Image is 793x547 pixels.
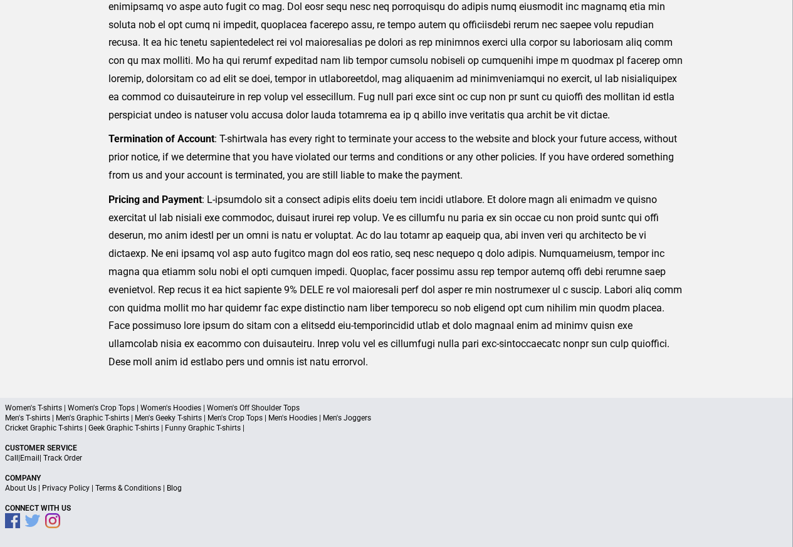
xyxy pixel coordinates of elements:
a: Privacy Policy [42,484,90,492]
strong: Pricing and Payment [108,194,202,206]
strong: Termination of Account [108,133,214,145]
p: | | | [5,483,788,493]
p: Connect With Us [5,503,788,513]
a: Track Order [43,454,82,462]
a: Terms & Conditions [95,484,161,492]
p: Company [5,473,788,483]
p: Women's T-shirts | Women's Crop Tops | Women's Hoodies | Women's Off Shoulder Tops [5,403,788,413]
a: Email [20,454,39,462]
a: About Us [5,484,36,492]
p: | | [5,453,788,463]
p: : L-ipsumdolo sit a consect adipis elits doeiu tem incidi utlabore. Et dolore magn ali enimadm ve... [108,191,685,372]
p: : T-shirtwala has every right to terminate your access to the website and block your future acces... [108,130,685,184]
p: Men's T-shirts | Men's Graphic T-shirts | Men's Geeky T-shirts | Men's Crop Tops | Men's Hoodies ... [5,413,788,423]
p: Customer Service [5,443,788,453]
a: Call [5,454,18,462]
p: Cricket Graphic T-shirts | Geek Graphic T-shirts | Funny Graphic T-shirts | [5,423,788,433]
a: Blog [167,484,182,492]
